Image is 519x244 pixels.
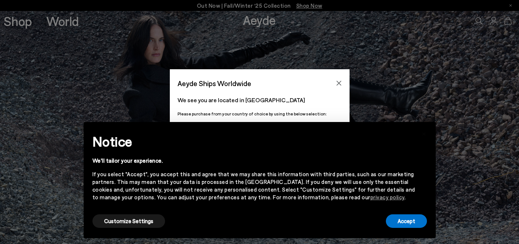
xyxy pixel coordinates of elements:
[92,157,415,164] div: We'll tailor your experience.
[178,77,251,90] span: Aeyde Ships Worldwide
[370,194,405,200] a: privacy policy
[92,132,415,151] h2: Notice
[415,124,433,142] button: Close this notice
[178,96,342,104] p: We see you are located in [GEOGRAPHIC_DATA]
[92,170,415,201] div: If you select "Accept", you accept this and agree that we may share this information with third p...
[92,214,165,228] button: Customize Settings
[421,127,427,138] span: ×
[333,78,344,89] button: Close
[178,110,342,117] p: Please purchase from your country of choice by using the below selection:
[386,214,427,228] button: Accept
